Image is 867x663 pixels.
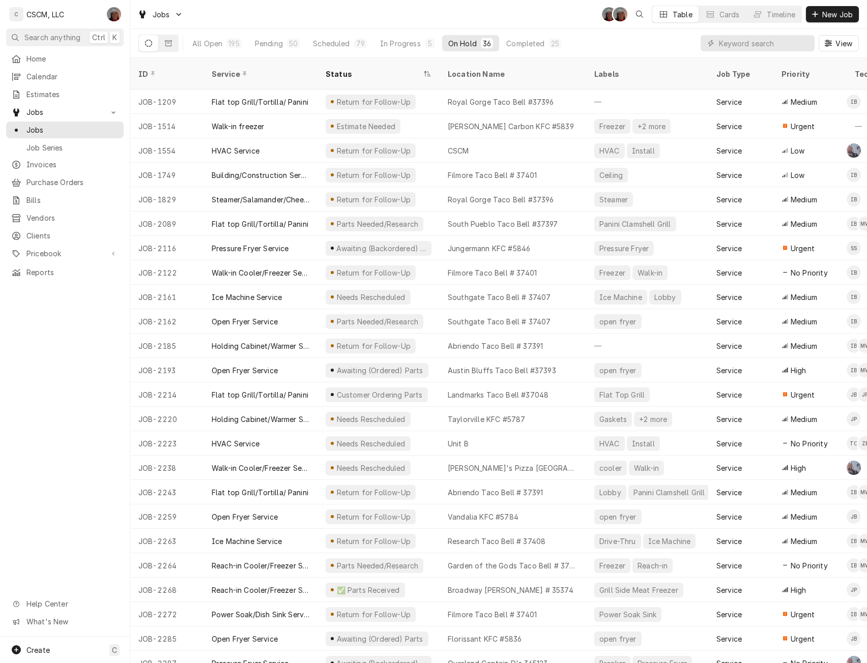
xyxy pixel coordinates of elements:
div: IB [847,558,861,572]
span: Purchase Orders [26,177,119,188]
span: Calendar [26,71,119,82]
div: Open Fryer Service [212,365,278,376]
div: Taylorville KFC #5787 [448,414,525,425]
div: Dena Vecchetti's Avatar [613,7,627,21]
div: 195 [228,38,239,49]
div: JOB-1514 [130,114,204,138]
div: Table [673,9,692,20]
span: Medium [791,194,817,205]
div: IB [847,339,861,353]
div: Parts Needed/Research [335,316,419,327]
div: JP [847,583,861,597]
div: +2 more [637,121,667,132]
div: HVAC Service [212,438,259,449]
span: Medium [791,487,817,498]
div: Service [716,487,742,498]
a: Reports [6,264,124,281]
div: Service [716,389,742,400]
div: Chris Lynch's Avatar [847,143,861,158]
div: Flat top Grill/Tortilla/ Panini [212,97,308,107]
div: Walk-in freezer [212,121,264,132]
div: Izaia Bain's Avatar [847,265,861,280]
div: ✅ Parts Received [335,585,400,595]
div: — [586,89,708,114]
div: Chris Lynch's Avatar [847,461,861,475]
a: Clients [6,227,124,244]
div: IB [847,95,861,109]
div: IB [847,290,861,304]
div: Ice Machine [598,292,643,303]
div: Todd Combs's Avatar [847,436,861,450]
div: Filmore Taco Bell # 37401 [448,170,537,180]
div: Needs Rescheduled [335,463,407,473]
div: Install [631,438,656,449]
span: View [833,38,854,49]
span: No Priority [791,267,828,278]
div: JOB-2264 [130,553,204,578]
div: Flat top Grill/Tortilla/ Panini [212,389,308,400]
div: JOB-2272 [130,602,204,626]
div: IB [847,363,861,377]
div: Service [716,609,742,620]
div: Service [716,365,742,376]
div: Pressure Fryer Service [212,243,289,254]
div: Panini Clamshell Grill [598,219,672,229]
div: Dena Vecchetti's Avatar [107,7,121,21]
div: Walk-in [633,463,660,473]
div: Ice Machine Service [212,292,282,303]
div: DV [613,7,627,21]
div: IB [847,314,861,328]
div: Flat Top Grill [598,389,646,400]
div: Service [716,121,742,132]
div: Power Soak/Dish Sink Service [212,609,309,620]
div: Vandalia KFC #5784 [448,511,518,522]
div: Service [716,267,742,278]
div: Landmarks Taco Bell #37048 [448,389,548,400]
div: [PERSON_NAME]'s Pizza [GEOGRAPHIC_DATA] [448,463,578,473]
div: Open Fryer Service [212,511,278,522]
span: Clients [26,230,119,241]
div: JOB-1749 [130,163,204,187]
div: JOB-2116 [130,236,204,260]
div: Walk-in [637,267,663,278]
div: Izaia Bain's Avatar [847,363,861,377]
div: HVAC [598,438,621,449]
div: Building/Construction Service [212,170,309,180]
div: Completed [506,38,544,49]
div: South Pueblo Taco Bell #37397 [448,219,558,229]
span: Reports [26,267,119,278]
div: JB [847,387,861,402]
div: JOB-2243 [130,480,204,504]
div: Reach-in [637,560,669,571]
div: In Progress [380,38,421,49]
a: Calendar [6,68,124,85]
span: Urgent [791,389,815,400]
div: Customer Ordering Parts [335,389,423,400]
div: 50 [289,38,298,49]
div: Holding Cabinet/Warmer Service [212,414,309,425]
div: Unit B [448,438,469,449]
div: Return for Follow-Up [335,511,412,522]
div: Reach-in Cooler/Freezer Service [212,585,309,595]
a: Vendors [6,209,124,226]
a: Go to Jobs [133,6,187,23]
div: Izaia Bain's Avatar [847,314,861,328]
div: Service [716,560,742,571]
div: Return for Follow-Up [335,97,412,107]
div: Service [212,69,307,79]
div: 5 [427,38,433,49]
div: Filmore Taco Bell # 37401 [448,267,537,278]
div: — [586,334,708,358]
div: JB [847,631,861,646]
div: Abriendo Taco Bell # 37391 [448,487,543,498]
div: CSCM [448,145,469,156]
div: Return for Follow-Up [335,267,412,278]
div: Gaskets [598,414,628,425]
div: JOB-2285 [130,626,204,651]
div: Status [326,69,421,79]
div: Flat top Grill/Tortilla/ Panini [212,487,308,498]
div: On Hold [448,38,477,49]
div: Install [631,145,656,156]
span: Jobs [153,9,170,20]
span: Urgent [791,243,815,254]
